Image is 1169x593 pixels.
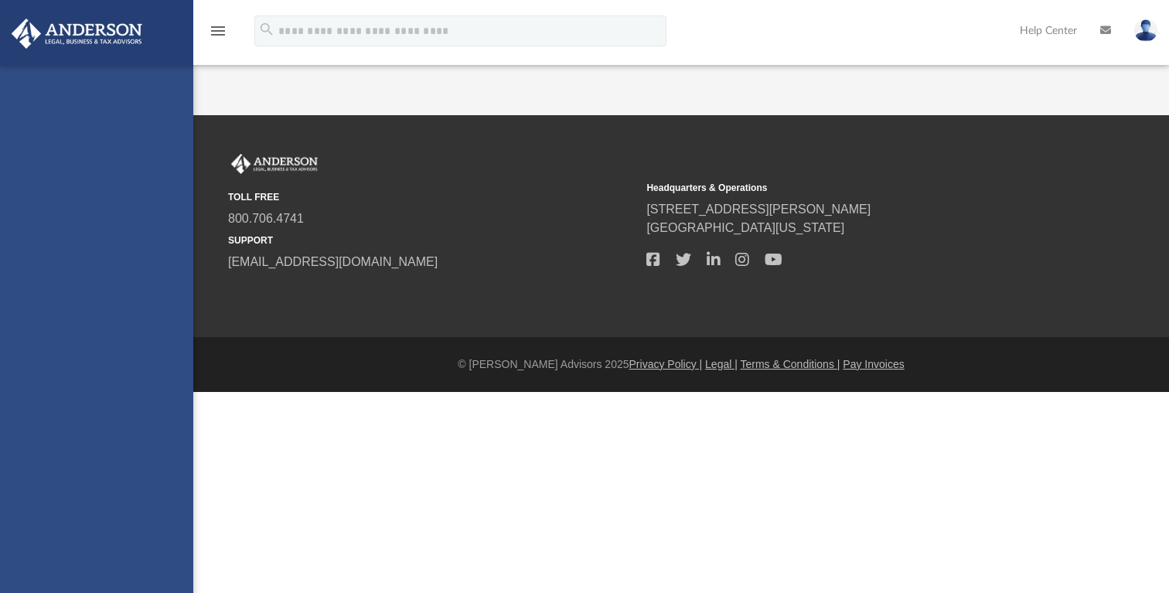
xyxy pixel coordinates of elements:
i: menu [209,22,227,40]
img: User Pic [1134,19,1157,42]
small: TOLL FREE [228,190,636,204]
a: Privacy Policy | [629,358,703,370]
a: menu [209,29,227,40]
img: Anderson Advisors Platinum Portal [7,19,147,49]
a: [GEOGRAPHIC_DATA][US_STATE] [646,221,844,234]
a: Terms & Conditions | [741,358,840,370]
a: Legal | [705,358,738,370]
a: 800.706.4741 [228,212,304,225]
img: Anderson Advisors Platinum Portal [228,154,321,174]
a: Pay Invoices [843,358,904,370]
a: [STREET_ADDRESS][PERSON_NAME] [646,203,871,216]
i: search [258,21,275,38]
a: [EMAIL_ADDRESS][DOMAIN_NAME] [228,255,438,268]
small: Headquarters & Operations [646,181,1054,195]
div: © [PERSON_NAME] Advisors 2025 [193,356,1169,373]
small: SUPPORT [228,233,636,247]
